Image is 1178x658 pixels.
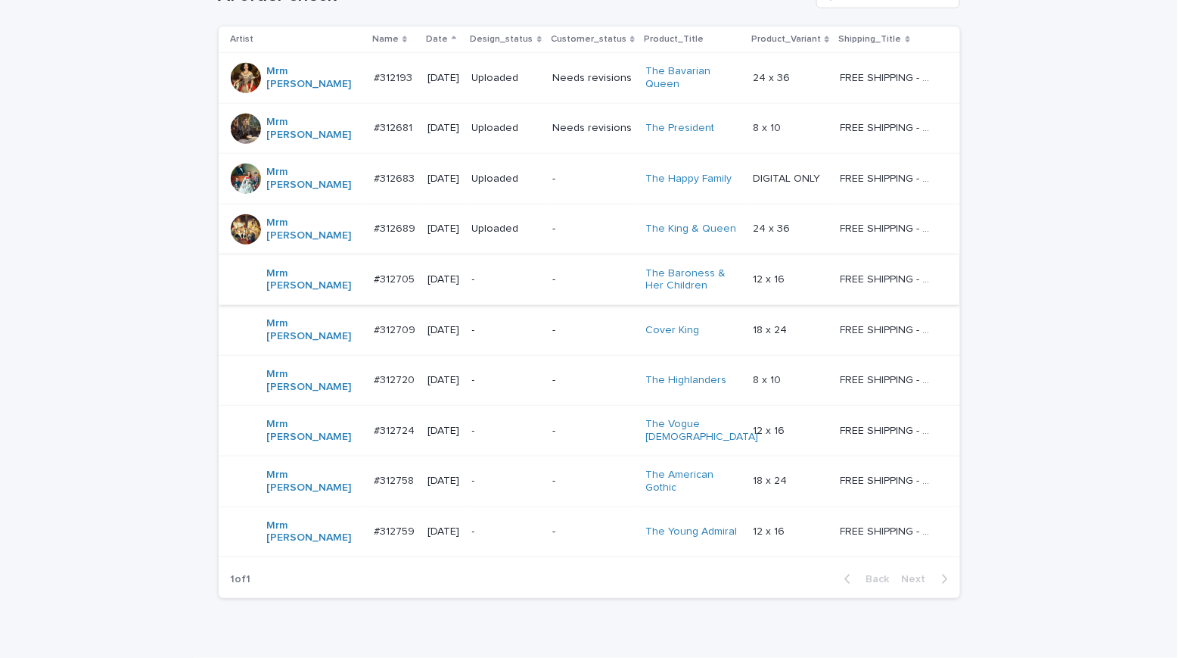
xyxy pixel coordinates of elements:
[896,572,960,586] button: Next
[472,122,541,135] p: Uploaded
[841,422,938,438] p: FREE SHIPPING - preview in 1-2 business days, after your approval delivery will take 5-10 b.d.
[751,31,821,48] p: Product_Variant
[267,166,362,192] a: Mrm [PERSON_NAME]
[552,173,634,186] p: -
[374,119,415,135] p: #312681
[646,173,732,186] a: The Happy Family
[552,324,634,337] p: -
[857,574,890,585] span: Back
[219,561,263,598] p: 1 of 1
[219,254,960,305] tr: Mrm [PERSON_NAME] #312705#312705 [DATE]--The Baroness & Her Children 12 x 1612 x 16 FREE SHIPPING...
[841,69,938,85] p: FREE SHIPPING - preview in 1-2 business days, after your approval delivery will take 5-10 b.d.
[646,267,741,293] a: The Baroness & Her Children
[841,371,938,387] p: FREE SHIPPING - preview in 1-2 business days, after your approval delivery will take 5-10 b.d.
[267,267,362,293] a: Mrm [PERSON_NAME]
[472,72,541,85] p: Uploaded
[427,72,459,85] p: [DATE]
[267,217,362,242] a: Mrm [PERSON_NAME]
[471,31,533,48] p: Design_status
[552,425,634,438] p: -
[646,374,727,387] a: The Highlanders
[753,472,790,488] p: 18 x 24
[902,574,935,585] span: Next
[841,522,938,538] p: FREE SHIPPING - preview in 1-2 business days, after your approval delivery will take 5-10 b.d.
[839,31,902,48] p: Shipping_Title
[472,475,541,488] p: -
[472,525,541,538] p: -
[841,270,938,286] p: FREE SHIPPING - preview in 1-2 business days, after your approval delivery will take 5-10 b.d.
[832,572,896,586] button: Back
[426,31,448,48] p: Date
[219,456,960,507] tr: Mrm [PERSON_NAME] #312758#312758 [DATE]--The American Gothic 18 x 2418 x 24 FREE SHIPPING - previ...
[552,374,634,387] p: -
[646,469,741,494] a: The American Gothic
[427,525,459,538] p: [DATE]
[472,173,541,186] p: Uploaded
[841,472,938,488] p: FREE SHIPPING - preview in 1-2 business days, after your approval delivery will take 5-10 b.d.
[472,273,541,286] p: -
[753,220,793,235] p: 24 x 36
[427,173,459,186] p: [DATE]
[267,368,362,394] a: Mrm [PERSON_NAME]
[219,204,960,254] tr: Mrm [PERSON_NAME] #312689#312689 [DATE]Uploaded-The King & Queen 24 x 3624 x 36 FREE SHIPPING - p...
[374,220,418,235] p: #312689
[374,170,418,186] p: #312683
[231,31,254,48] p: Artist
[427,425,459,438] p: [DATE]
[219,154,960,204] tr: Mrm [PERSON_NAME] #312683#312683 [DATE]Uploaded-The Happy Family DIGITAL ONLYDIGITAL ONLY FREE SH...
[472,425,541,438] p: -
[552,72,634,85] p: Needs revisions
[753,270,788,286] p: 12 x 16
[219,507,960,557] tr: Mrm [PERSON_NAME] #312759#312759 [DATE]--The Young Admiral 12 x 1612 x 16 FREE SHIPPING - preview...
[374,270,418,286] p: #312705
[552,475,634,488] p: -
[753,170,823,186] p: DIGITAL ONLY
[841,119,938,135] p: FREE SHIPPING - preview in 1-2 business days, after your approval delivery will take 5-10 b.d.
[372,31,399,48] p: Name
[219,103,960,154] tr: Mrm [PERSON_NAME] #312681#312681 [DATE]UploadedNeeds revisionsThe President 8 x 108 x 10 FREE SHI...
[267,469,362,494] a: Mrm [PERSON_NAME]
[753,422,788,438] p: 12 x 16
[753,69,793,85] p: 24 x 36
[552,122,634,135] p: Needs revisions
[374,472,417,488] p: #312758
[551,31,626,48] p: Customer_status
[267,116,362,142] a: Mrm [PERSON_NAME]
[646,525,738,538] a: The Young Admiral
[267,418,362,444] a: Mrm [PERSON_NAME]
[267,519,362,545] a: Mrm [PERSON_NAME]
[753,371,784,387] p: 8 x 10
[645,31,704,48] p: Product_Title
[427,122,459,135] p: [DATE]
[552,223,634,235] p: -
[374,69,415,85] p: #312193
[646,324,700,337] a: Cover King
[472,223,541,235] p: Uploaded
[841,321,938,337] p: FREE SHIPPING - preview in 1-2 business days, after your approval delivery will take 5-10 b.d.
[552,273,634,286] p: -
[374,371,418,387] p: #312720
[472,374,541,387] p: -
[219,406,960,457] tr: Mrm [PERSON_NAME] #312724#312724 [DATE]--The Vogue [DEMOGRAPHIC_DATA] 12 x 1612 x 16 FREE SHIPPIN...
[646,65,741,91] a: The Bavarian Queen
[472,324,541,337] p: -
[427,273,459,286] p: [DATE]
[646,418,759,444] a: The Vogue [DEMOGRAPHIC_DATA]
[841,220,938,235] p: FREE SHIPPING - preview in 1-2 business days, after your approval delivery will take 5-10 b.d.
[427,374,459,387] p: [DATE]
[374,321,418,337] p: #312709
[841,170,938,186] p: FREE SHIPPING - preview in 1-2 business days, after your approval delivery will take 5-10 b.d.
[267,65,362,91] a: Mrm [PERSON_NAME]
[374,522,418,538] p: #312759
[753,321,790,337] p: 18 x 24
[646,122,715,135] a: The President
[552,525,634,538] p: -
[427,223,459,235] p: [DATE]
[374,422,418,438] p: #312724
[219,53,960,104] tr: Mrm [PERSON_NAME] #312193#312193 [DATE]UploadedNeeds revisionsThe Bavarian Queen 24 x 3624 x 36 F...
[753,119,784,135] p: 8 x 10
[427,475,459,488] p: [DATE]
[427,324,459,337] p: [DATE]
[753,522,788,538] p: 12 x 16
[646,223,737,235] a: The King & Queen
